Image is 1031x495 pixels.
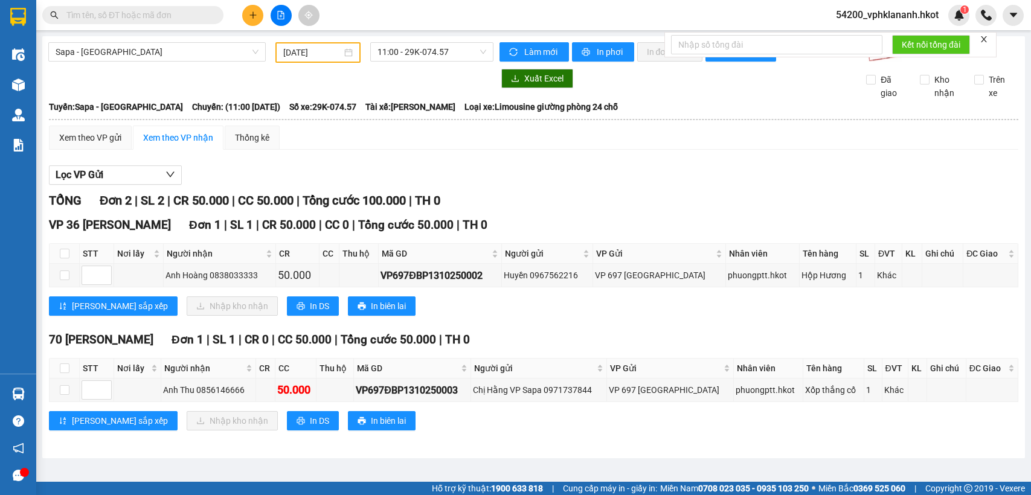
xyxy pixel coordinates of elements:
[298,5,320,26] button: aim
[173,193,229,208] span: CR 50.000
[135,193,138,208] span: |
[283,46,342,59] input: 13/10/2025
[341,333,436,346] span: Tổng cước 50.000
[72,299,168,313] span: [PERSON_NAME] sắp xếp
[319,218,322,232] span: |
[165,170,175,179] span: down
[59,131,121,144] div: Xem theo VP gửi
[72,414,168,427] span: [PERSON_NAME] sắp xếp
[56,43,259,61] span: Sapa - Hà Nội
[356,383,469,398] div: VP697ĐBP1310250003
[801,269,854,282] div: Hộp Hương
[856,244,875,264] th: SL
[256,218,259,232] span: |
[117,247,151,260] span: Nơi lấy
[962,5,966,14] span: 1
[671,35,882,54] input: Nhập số tổng đài
[660,482,809,495] span: Miền Nam
[803,359,864,378] th: Tên hàng
[10,8,26,26] img: logo-vxr
[637,42,703,62] button: In đơn chọn
[734,359,804,378] th: Nhân viên
[409,193,412,208] span: |
[876,73,911,100] span: Đã giao
[235,131,269,144] div: Thống kê
[984,73,1019,100] span: Trên xe
[884,383,906,397] div: Khác
[310,414,329,427] span: In DS
[232,193,235,208] span: |
[505,247,580,260] span: Người gửi
[187,296,278,316] button: downloadNhập kho nhận
[348,411,416,430] button: printerIn biên lai
[224,218,227,232] span: |
[325,218,349,232] span: CC 0
[499,42,569,62] button: syncLàm mới
[596,247,713,260] span: VP Gửi
[607,378,734,402] td: VP 697 Điện Biên Phủ
[80,359,114,378] th: STT
[593,264,726,287] td: VP 697 Điện Biên Phủ
[432,482,543,495] span: Hỗ trợ kỹ thuật:
[56,167,103,182] span: Lọc VP Gửi
[49,296,178,316] button: sort-ascending[PERSON_NAME] sắp xếp
[141,193,164,208] span: SL 2
[167,193,170,208] span: |
[275,359,316,378] th: CC
[1008,10,1019,21] span: caret-down
[230,218,253,232] span: SL 1
[524,72,564,85] span: Xuất Excel
[371,414,406,427] span: In biên lai
[371,299,406,313] span: In biên lai
[13,470,24,481] span: message
[287,411,339,430] button: printerIn DS
[189,218,221,232] span: Đơn 1
[981,10,992,21] img: phone-icon
[858,269,873,282] div: 1
[348,296,416,316] button: printerIn biên lai
[163,383,254,397] div: Anh Thu 0856146666
[272,333,275,346] span: |
[172,333,204,346] span: Đơn 1
[892,35,970,54] button: Kết nối tổng đài
[242,5,263,26] button: plus
[382,247,489,260] span: Mã GD
[66,8,209,22] input: Tìm tên, số ĐT hoặc mã đơn
[358,302,366,311] span: printer
[826,7,948,22] span: 54200_vphklananh.hkot
[358,218,454,232] span: Tổng cước 50.000
[59,302,67,311] span: sort-ascending
[597,45,625,59] span: In phơi
[316,359,354,378] th: Thu hộ
[277,382,314,398] div: 50.000
[875,244,902,264] th: ĐVT
[800,244,856,264] th: Tên hàng
[902,244,922,264] th: KL
[277,11,285,19] span: file-add
[439,333,442,346] span: |
[12,139,25,152] img: solution-icon
[192,100,280,113] span: Chuyến: (11:00 [DATE])
[256,359,275,378] th: CR
[49,218,171,232] span: VP 36 [PERSON_NAME]
[12,48,25,61] img: warehouse-icon
[164,362,243,375] span: Người nhận
[239,333,242,346] span: |
[143,131,213,144] div: Xem theo VP nhận
[864,359,882,378] th: SL
[1003,5,1024,26] button: caret-down
[278,267,317,284] div: 50.000
[49,411,178,430] button: sort-ascending[PERSON_NAME] sắp xếp
[13,415,24,427] span: question-circle
[276,244,320,264] th: CR
[12,388,25,400] img: warehouse-icon
[49,193,82,208] span: TỔNG
[914,482,916,495] span: |
[304,11,313,19] span: aim
[245,333,269,346] span: CR 0
[457,218,460,232] span: |
[262,218,316,232] span: CR 50.000
[563,482,657,495] span: Cung cấp máy in - giấy in:
[117,362,149,375] span: Nơi lấy
[249,11,257,19] span: plus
